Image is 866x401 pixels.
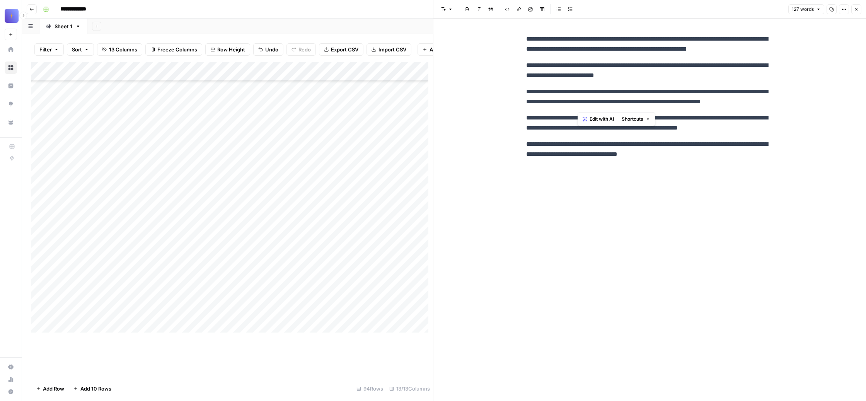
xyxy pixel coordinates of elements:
[788,4,824,14] button: 127 words
[5,116,17,128] a: Your Data
[157,46,197,53] span: Freeze Columns
[43,385,64,392] span: Add Row
[619,114,653,124] button: Shortcuts
[5,43,17,56] a: Home
[580,114,617,124] button: Edit with AI
[5,98,17,110] a: Opportunities
[265,46,278,53] span: Undo
[72,46,82,53] span: Sort
[418,43,464,56] button: Add Column
[5,373,17,386] a: Usage
[622,116,643,123] span: Shortcuts
[205,43,250,56] button: Row Height
[792,6,814,13] span: 127 words
[319,43,363,56] button: Export CSV
[5,9,19,23] img: PC Logo
[39,19,87,34] a: Sheet 1
[34,43,64,56] button: Filter
[378,46,406,53] span: Import CSV
[39,46,52,53] span: Filter
[31,382,69,395] button: Add Row
[331,46,358,53] span: Export CSV
[67,43,94,56] button: Sort
[5,61,17,74] a: Browse
[97,43,142,56] button: 13 Columns
[145,43,202,56] button: Freeze Columns
[298,46,311,53] span: Redo
[5,80,17,92] a: Insights
[590,116,614,123] span: Edit with AI
[217,46,245,53] span: Row Height
[5,361,17,373] a: Settings
[55,22,72,30] div: Sheet 1
[253,43,283,56] button: Undo
[80,385,111,392] span: Add 10 Rows
[286,43,316,56] button: Redo
[5,6,17,26] button: Workspace: PC
[69,382,116,395] button: Add 10 Rows
[109,46,137,53] span: 13 Columns
[5,386,17,398] button: Help + Support
[386,382,433,395] div: 13/13 Columns
[367,43,411,56] button: Import CSV
[353,382,386,395] div: 94 Rows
